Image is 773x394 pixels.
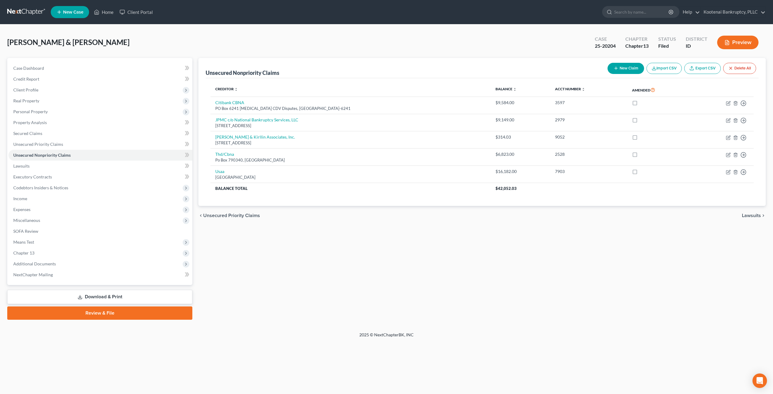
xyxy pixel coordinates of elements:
[752,373,767,388] div: Open Intercom Messenger
[215,123,486,129] div: [STREET_ADDRESS]
[215,117,298,122] a: JPMC c/o National Bankruptcy Services, LLC
[496,151,545,157] div: $6,823.00
[91,7,117,18] a: Home
[684,63,721,74] a: Export CSV
[215,175,486,180] div: [GEOGRAPHIC_DATA]
[63,10,83,14] span: New Case
[215,169,224,174] a: Usaa
[742,213,761,218] span: Lawsuits
[8,117,192,128] a: Property Analysis
[8,226,192,237] a: SOFA Review
[13,250,34,255] span: Chapter 13
[742,213,766,218] button: Lawsuits chevron_right
[658,36,676,43] div: Status
[8,63,192,74] a: Case Dashboard
[614,6,669,18] input: Search by name...
[13,152,71,158] span: Unsecured Nonpriority Claims
[646,63,682,74] button: Import CSV
[555,100,622,106] div: 3597
[13,142,63,147] span: Unsecured Priority Claims
[8,269,192,280] a: NextChapter Mailing
[210,183,491,194] th: Balance Total
[206,69,279,76] div: Unsecured Nonpriority Claims
[8,161,192,171] a: Lawsuits
[595,36,616,43] div: Case
[658,43,676,50] div: Filed
[582,88,585,91] i: unfold_more
[555,87,585,91] a: Acct Number unfold_more
[117,7,156,18] a: Client Portal
[13,218,40,223] span: Miscellaneous
[234,88,238,91] i: unfold_more
[215,134,295,139] a: [PERSON_NAME] & Kirllin Associates, Inc.
[496,87,517,91] a: Balance unfold_more
[215,87,238,91] a: Creditor unfold_more
[13,174,52,179] span: Executory Contracts
[595,43,616,50] div: 25-20204
[680,7,700,18] a: Help
[203,213,260,218] span: Unsecured Priority Claims
[496,134,545,140] div: $314.03
[8,150,192,161] a: Unsecured Nonpriority Claims
[496,100,545,106] div: $9,584.00
[13,76,39,82] span: Credit Report
[625,43,649,50] div: Chapter
[555,134,622,140] div: 9052
[13,272,53,277] span: NextChapter Mailing
[13,185,68,190] span: Codebtors Insiders & Notices
[13,120,47,125] span: Property Analysis
[761,213,766,218] i: chevron_right
[496,117,545,123] div: $9,149.00
[13,229,38,234] span: SOFA Review
[7,290,192,304] a: Download & Print
[215,140,486,146] div: [STREET_ADDRESS]
[13,131,42,136] span: Secured Claims
[7,306,192,320] a: Review & File
[198,213,203,218] i: chevron_left
[701,7,765,18] a: Kootenai Bankruptcy, PLLC
[198,213,260,218] button: chevron_left Unsecured Priority Claims
[13,87,38,92] span: Client Profile
[496,186,517,191] span: $42,052.03
[8,128,192,139] a: Secured Claims
[13,98,39,103] span: Real Property
[555,151,622,157] div: 2528
[13,239,34,245] span: Means Test
[625,36,649,43] div: Chapter
[215,157,486,163] div: Po Box 790340, [GEOGRAPHIC_DATA]
[13,163,30,168] span: Lawsuits
[215,100,244,105] a: Citibank CBNA
[8,139,192,150] a: Unsecured Priority Claims
[215,152,234,157] a: Thd/Cbna
[7,38,130,46] span: [PERSON_NAME] & [PERSON_NAME]
[13,66,44,71] span: Case Dashboard
[555,168,622,175] div: 7903
[643,43,649,49] span: 13
[723,63,756,74] button: Delete All
[13,261,56,266] span: Additional Documents
[555,117,622,123] div: 2979
[513,88,517,91] i: unfold_more
[686,36,707,43] div: District
[214,332,559,343] div: 2025 © NextChapterBK, INC
[686,43,707,50] div: ID
[215,106,486,111] div: PO Box 6241 [MEDICAL_DATA] CDV Disputes, [GEOGRAPHIC_DATA]-6241
[608,63,644,74] button: New Claim
[8,171,192,182] a: Executory Contracts
[13,109,48,114] span: Personal Property
[496,168,545,175] div: $16,182.00
[8,74,192,85] a: Credit Report
[717,36,759,49] button: Preview
[13,207,30,212] span: Expenses
[627,83,691,97] th: Amended
[13,196,27,201] span: Income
